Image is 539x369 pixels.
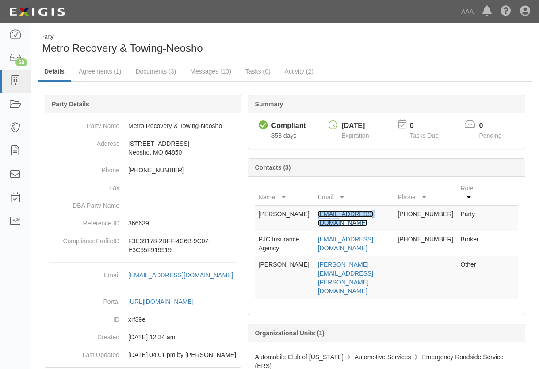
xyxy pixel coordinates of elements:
a: Agreements (1) [72,62,128,80]
td: [PHONE_NUMBER] [394,206,457,231]
dd: Metro Recovery & Towing-Neosho [49,117,237,135]
dd: xrf39e [49,311,237,328]
span: Automotive Services [355,353,411,361]
dt: Address [49,135,119,148]
div: [DATE] [341,121,369,131]
td: Other [457,256,483,299]
p: 366639 [128,219,237,228]
dt: DBA Party Name [49,197,119,210]
p: 0 [410,121,450,131]
dt: Portal [49,293,119,306]
td: [PHONE_NUMBER] [394,231,457,256]
th: Role [457,180,483,206]
div: 68 [15,58,27,66]
a: [EMAIL_ADDRESS][DOMAIN_NAME] [318,236,373,252]
i: Compliant [259,121,268,130]
div: [EMAIL_ADDRESS][DOMAIN_NAME] [128,271,233,280]
td: [PERSON_NAME] [255,206,314,231]
dt: Party Name [49,117,119,130]
td: PJC Insurance Agency [255,231,314,256]
dt: Reference ID [49,214,119,228]
p: F3E39178-2BFF-4C6B-9C07-E3C65F919919 [128,237,237,254]
span: Pending [479,132,501,139]
span: Metro Recovery & Towing-Neosho [42,42,203,54]
a: [PERSON_NAME][EMAIL_ADDRESS][PERSON_NAME][DOMAIN_NAME] [318,261,373,295]
dt: Email [49,266,119,280]
div: Compliant [271,121,306,131]
span: Tasks Due [410,132,439,139]
a: Activity (2) [278,62,320,80]
img: logo-5460c22ac91f19d4615b14bd174203de0afe785f0fc80cf4dbbc73dc1793850b.png [7,4,68,20]
dd: 03/10/2023 12:34 am [49,328,237,346]
a: Messages (10) [183,62,238,80]
a: Tasks (0) [239,62,277,80]
th: Phone [394,180,457,206]
a: Documents (3) [129,62,183,80]
dt: Phone [49,161,119,175]
a: [EMAIL_ADDRESS][DOMAIN_NAME] [318,210,373,226]
a: [EMAIL_ADDRESS][DOMAIN_NAME] [128,272,233,287]
th: Name [255,180,314,206]
dt: ID [49,311,119,324]
i: Help Center - Complianz [501,6,511,17]
b: Organizational Units (1) [255,330,325,337]
dt: Last Updated [49,346,119,359]
dd: [PHONE_NUMBER] [49,161,237,179]
span: Expiration [341,132,369,139]
th: Email [314,180,394,206]
a: AAA [457,3,478,20]
dd: [STREET_ADDRESS] Neosho, MO 64850 [49,135,237,161]
dt: Created [49,328,119,342]
span: Since 10/03/2024 [271,132,297,139]
dt: ComplianceProfileID [49,232,119,245]
p: 0 [479,121,512,131]
td: Broker [457,231,483,256]
td: Party [457,206,483,231]
dt: Fax [49,179,119,192]
b: Party Details [52,101,89,108]
div: Party [41,33,203,41]
td: [PERSON_NAME] [255,256,314,299]
a: Details [38,62,71,82]
dd: 11/15/2023 04:01 pm by Benjamin Tully [49,346,237,364]
div: Metro Recovery & Towing-Neosho [38,33,279,56]
b: Summary [255,101,283,108]
span: Automobile Club of [US_STATE] [255,353,344,361]
a: [URL][DOMAIN_NAME] [128,298,203,305]
b: Contacts (3) [255,164,291,171]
